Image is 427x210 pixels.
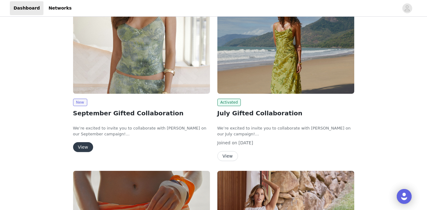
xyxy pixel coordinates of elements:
[73,99,87,106] span: New
[73,125,210,137] p: We’re excited to invite you to collaborate with [PERSON_NAME] on our September campaign!
[217,151,238,161] button: View
[10,1,43,15] a: Dashboard
[217,154,238,159] a: View
[404,3,410,13] div: avatar
[239,140,253,145] span: [DATE]
[45,1,75,15] a: Networks
[73,109,210,118] h2: September Gifted Collaboration
[217,99,241,106] span: Activated
[397,189,412,204] div: Open Intercom Messenger
[217,109,354,118] h2: July Gifted Collaboration
[217,140,237,145] span: Joined on
[73,145,93,150] a: View
[217,125,354,137] p: We’re excited to invite you to collaborate with [PERSON_NAME] on our July campaign!
[73,142,93,152] button: View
